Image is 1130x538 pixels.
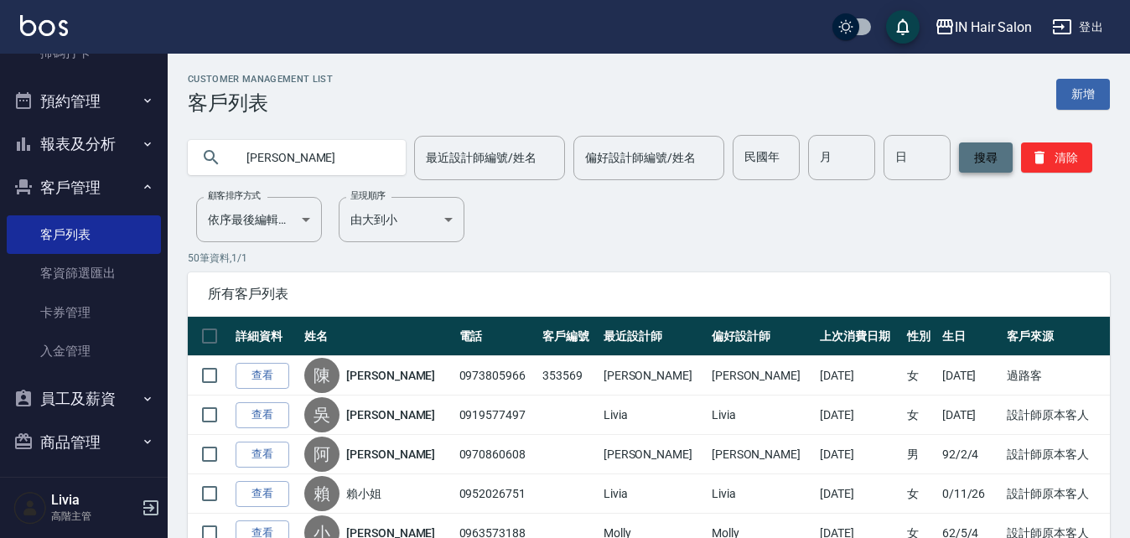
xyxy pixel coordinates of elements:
td: 353569 [538,356,599,396]
td: 過路客 [1003,356,1110,396]
td: 92/2/4 [938,435,1003,474]
div: 吳 [304,397,340,432]
a: 查看 [236,442,289,468]
input: 搜尋關鍵字 [235,135,392,180]
th: 客戶編號 [538,317,599,356]
div: 阿 [304,437,340,472]
td: 0/11/26 [938,474,1003,514]
button: 登出 [1045,12,1110,43]
td: [PERSON_NAME] [708,435,816,474]
a: 入金管理 [7,332,161,370]
button: 行銷工具 [7,463,161,507]
button: 搜尋 [959,142,1013,173]
th: 上次消費日期 [816,317,903,356]
th: 客戶來源 [1003,317,1110,356]
a: 查看 [236,363,289,389]
div: 賴 [304,476,340,511]
div: 由大到小 [339,197,464,242]
a: 賴小姐 [346,485,381,502]
label: 呈現順序 [350,189,386,202]
p: 50 筆資料, 1 / 1 [188,251,1110,266]
td: [DATE] [816,356,903,396]
a: 客資篩選匯出 [7,254,161,292]
td: [DATE] [816,474,903,514]
th: 姓名 [300,317,454,356]
th: 偏好設計師 [708,317,816,356]
a: 新增 [1056,79,1110,110]
td: [PERSON_NAME] [708,356,816,396]
h3: 客戶列表 [188,91,333,115]
td: [PERSON_NAME] [599,356,708,396]
p: 高階主管 [51,509,137,524]
td: 0970860608 [455,435,538,474]
button: 員工及薪資 [7,377,161,421]
td: 0919577497 [455,396,538,435]
td: 男 [903,435,938,474]
th: 詳細資料 [231,317,300,356]
button: 清除 [1021,142,1092,173]
td: 設計師原本客人 [1003,396,1110,435]
th: 電話 [455,317,538,356]
td: Livia [708,396,816,435]
td: Livia [599,396,708,435]
a: 卡券管理 [7,293,161,332]
img: Person [13,491,47,525]
td: [DATE] [938,396,1003,435]
button: 客戶管理 [7,166,161,210]
a: [PERSON_NAME] [346,406,435,423]
a: 客戶列表 [7,215,161,254]
h5: Livia [51,492,137,509]
div: 依序最後編輯時間 [196,197,322,242]
td: [PERSON_NAME] [599,435,708,474]
a: 查看 [236,481,289,507]
td: 0952026751 [455,474,538,514]
h2: Customer Management List [188,74,333,85]
td: 設計師原本客人 [1003,435,1110,474]
button: IN Hair Salon [928,10,1039,44]
a: 查看 [236,402,289,428]
a: 掃碼打卡 [7,34,161,72]
div: 陳 [304,358,340,393]
a: [PERSON_NAME] [346,446,435,463]
td: Livia [599,474,708,514]
button: 預約管理 [7,80,161,123]
td: Livia [708,474,816,514]
th: 生日 [938,317,1003,356]
td: [DATE] [938,356,1003,396]
div: IN Hair Salon [955,17,1032,38]
td: 女 [903,396,938,435]
button: 商品管理 [7,421,161,464]
button: save [886,10,920,44]
label: 顧客排序方式 [208,189,261,202]
td: 設計師原本客人 [1003,474,1110,514]
th: 最近設計師 [599,317,708,356]
a: [PERSON_NAME] [346,367,435,384]
img: Logo [20,15,68,36]
td: [DATE] [816,435,903,474]
span: 所有客戶列表 [208,286,1090,303]
td: 0973805966 [455,356,538,396]
td: 女 [903,474,938,514]
td: [DATE] [816,396,903,435]
td: 女 [903,356,938,396]
th: 性別 [903,317,938,356]
button: 報表及分析 [7,122,161,166]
